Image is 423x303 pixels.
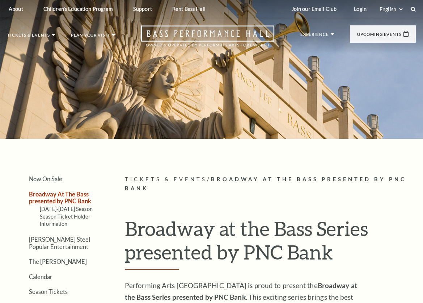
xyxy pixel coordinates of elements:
p: / [125,175,416,193]
a: Season Tickets [29,288,68,295]
a: Season Ticket Holder Information [40,213,90,227]
a: [PERSON_NAME] Steel Popular Entertainment [29,236,90,250]
p: About [9,6,23,12]
h1: Broadway at the Bass Series presented by PNC Bank [125,217,416,270]
span: Tickets & Events [125,176,207,182]
p: Upcoming Events [357,32,402,40]
span: Broadway At The Bass presented by PNC Bank [125,176,406,191]
p: Support [133,6,152,12]
a: Broadway At The Bass presented by PNC Bank [29,191,91,204]
a: [DATE]-[DATE] Season [40,206,93,212]
p: Rent Bass Hall [172,6,206,12]
select: Select: [378,6,404,13]
strong: Broadway at the Bass Series presented by PNC Bank [125,281,357,301]
p: Plan Your Visit [71,33,110,41]
a: The [PERSON_NAME] [29,258,87,265]
a: Now On Sale [29,175,62,182]
p: Tickets & Events [7,33,50,41]
p: Experience [300,32,329,40]
p: Children's Education Program [43,6,113,12]
a: Calendar [29,273,52,280]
